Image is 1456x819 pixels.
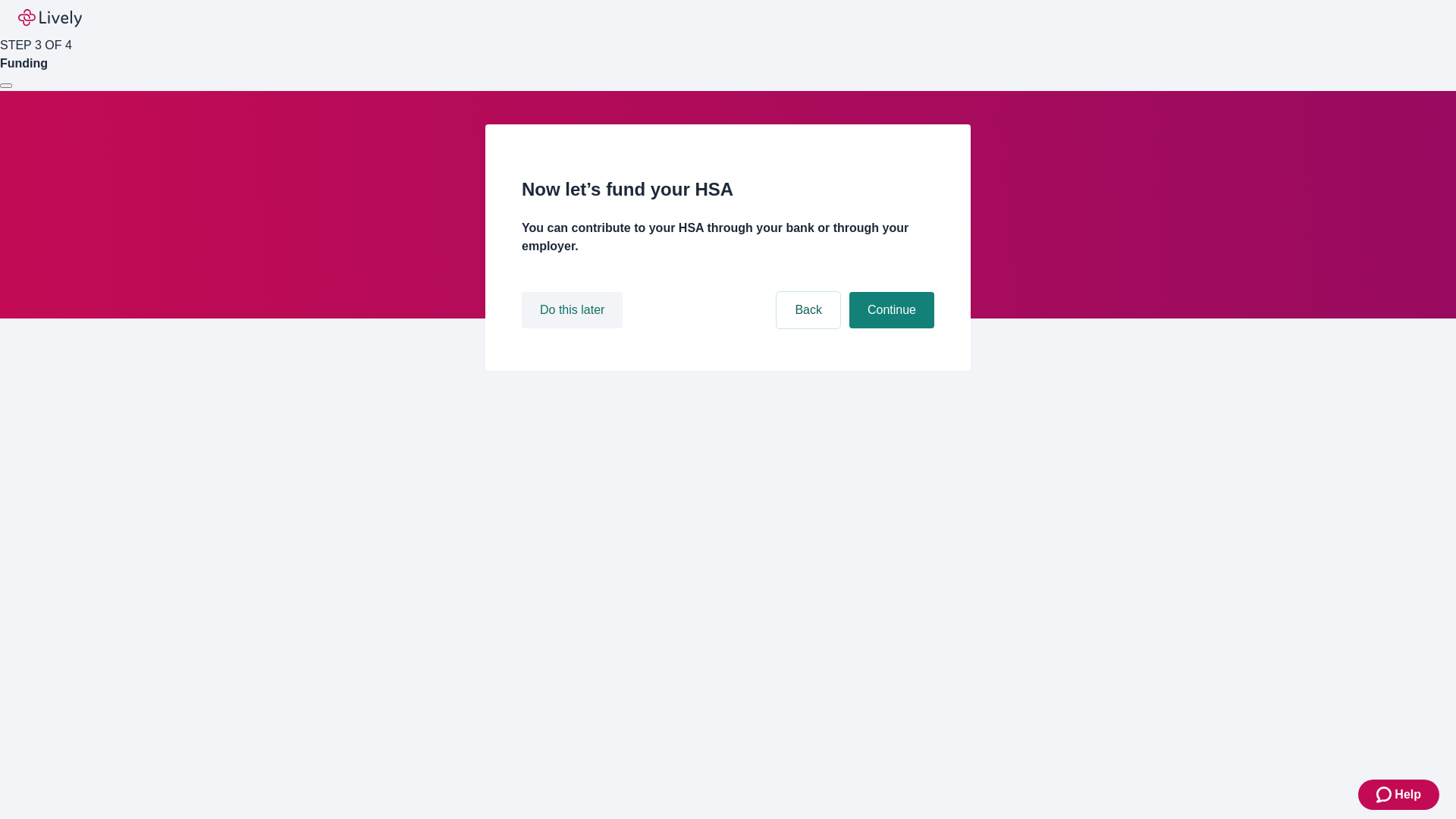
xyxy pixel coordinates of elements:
[522,176,934,203] h2: Now let’s fund your HSA
[777,292,840,328] button: Back
[522,219,934,256] h4: You can contribute to your HSA through your bank or through your employer.
[522,292,623,328] button: Do this later
[1376,786,1395,804] svg: Zendesk support icon
[849,292,934,328] button: Continue
[18,9,82,27] img: Lively
[1358,780,1439,810] button: Zendesk support iconHelp
[1395,786,1421,804] span: Help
